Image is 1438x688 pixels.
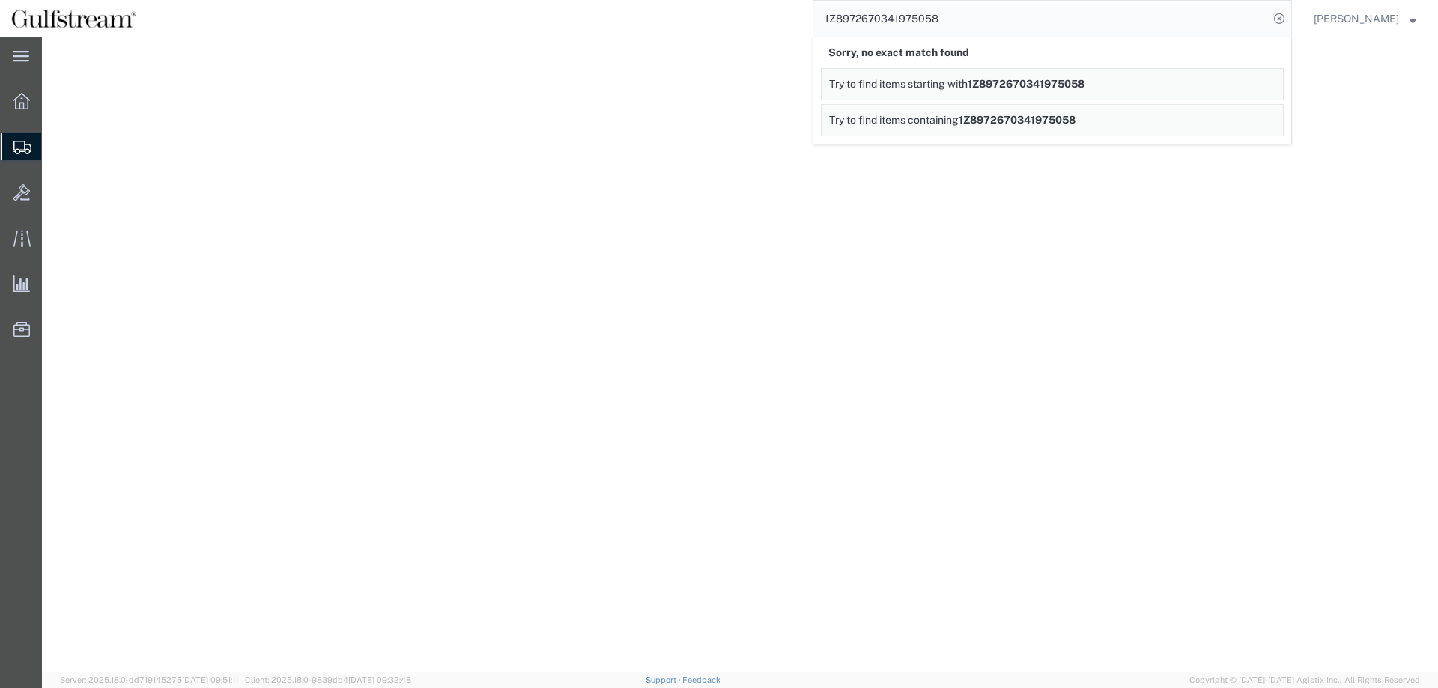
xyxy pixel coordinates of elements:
[959,114,1076,126] span: 1Z8972670341975058
[682,675,720,684] a: Feedback
[1313,10,1417,28] button: [PERSON_NAME]
[182,675,238,684] span: [DATE] 09:51:11
[1314,10,1399,27] span: Jene Middleton
[829,114,959,126] span: Try to find items containing
[42,37,1438,672] iframe: FS Legacy Container
[646,675,683,684] a: Support
[813,1,1269,37] input: Search for shipment number, reference number
[10,7,137,30] img: logo
[348,675,411,684] span: [DATE] 09:32:48
[821,37,1284,68] div: Sorry, no exact match found
[829,78,968,90] span: Try to find items starting with
[60,675,238,684] span: Server: 2025.18.0-dd719145275
[245,675,411,684] span: Client: 2025.18.0-9839db4
[1189,674,1420,687] span: Copyright © [DATE]-[DATE] Agistix Inc., All Rights Reserved
[968,78,1084,90] span: 1Z8972670341975058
